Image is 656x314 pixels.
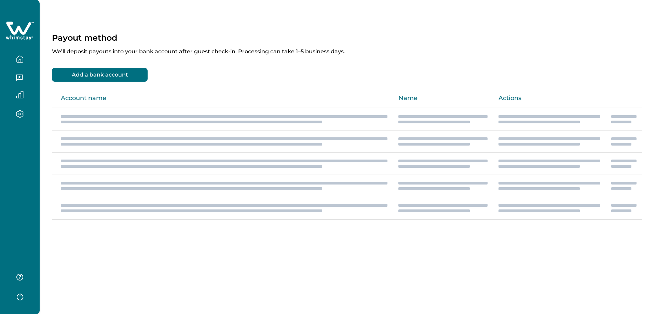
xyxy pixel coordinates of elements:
button: Add a bank account [52,68,148,82]
th: Account name [52,88,393,108]
th: Name [393,88,493,108]
th: Actions [493,88,605,108]
p: Payout method [52,33,117,43]
p: We’ll deposit payouts into your bank account after guest check-in. Processing can take 1–5 busine... [52,43,644,55]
